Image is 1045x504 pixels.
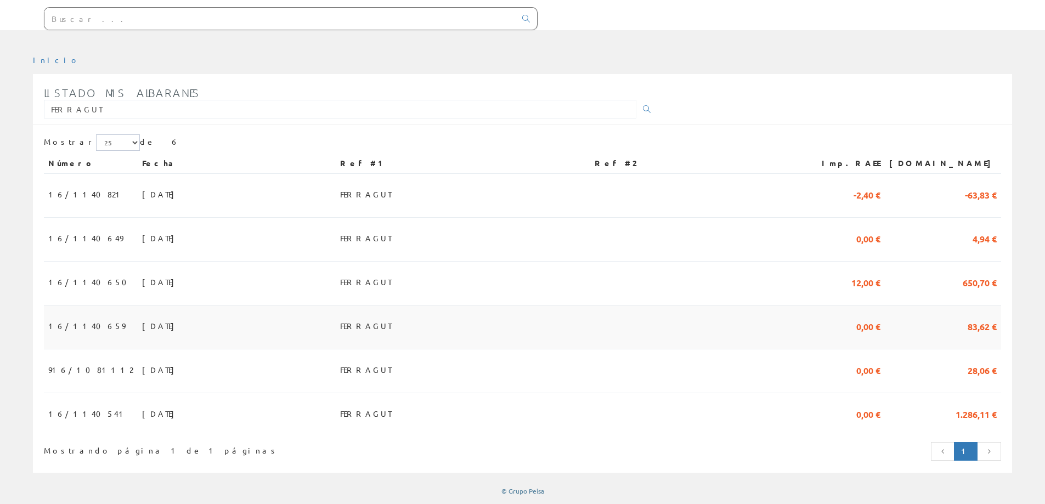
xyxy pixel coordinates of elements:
th: Ref #1 [336,154,590,173]
a: Página actual [954,442,978,461]
span: FERRAGUT [340,273,391,291]
div: Mostrando página 1 de 1 páginas [44,441,433,456]
span: [DATE] [142,316,180,335]
th: Fecha [138,154,336,173]
th: Ref #2 [590,154,803,173]
span: FERRAGUT [340,404,391,423]
select: Mostrar [96,134,140,151]
span: -63,83 € [965,185,997,203]
span: [DATE] [142,185,180,203]
span: [DATE] [142,229,180,247]
span: 0,00 € [856,360,880,379]
span: FERRAGUT [340,316,391,335]
span: [DATE] [142,360,180,379]
span: 83,62 € [968,316,997,335]
label: Mostrar [44,134,140,151]
span: FERRAGUT [340,185,391,203]
a: Página siguiente [977,442,1001,461]
th: Imp.RAEE [803,154,885,173]
a: Inicio [33,55,80,65]
span: Listado mis albaranes [44,86,200,99]
th: Número [44,154,138,173]
span: [DATE] [142,273,180,291]
span: 16/1140541 [48,404,128,423]
span: 650,70 € [963,273,997,291]
span: 0,00 € [856,229,880,247]
span: 16/1140659 [48,316,125,335]
span: 16/1140649 [48,229,123,247]
div: © Grupo Peisa [33,486,1012,496]
span: 16/1140821 [48,185,125,203]
span: 12,00 € [851,273,880,291]
span: 28,06 € [968,360,997,379]
span: 0,00 € [856,316,880,335]
th: [DOMAIN_NAME] [885,154,1001,173]
span: -2,40 € [854,185,880,203]
span: FERRAGUT [340,360,391,379]
span: FERRAGUT [340,229,391,247]
a: Página anterior [931,442,955,461]
div: de 6 [44,134,1001,154]
input: Buscar ... [44,8,516,30]
span: 4,94 € [973,229,997,247]
span: 1.286,11 € [956,404,997,423]
span: 0,00 € [856,404,880,423]
input: Introduzca parte o toda la referencia1, referencia2, número, fecha(dd/mm/yy) o rango de fechas(dd... [44,100,636,118]
span: [DATE] [142,404,180,423]
span: 916/1081112 [48,360,133,379]
span: 16/1140650 [48,273,133,291]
